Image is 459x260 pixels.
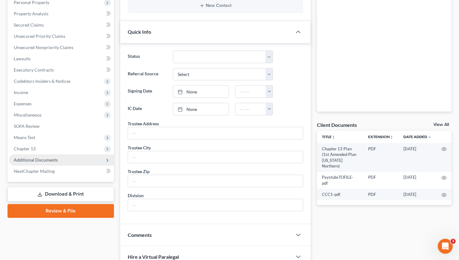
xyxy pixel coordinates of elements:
[125,68,170,81] label: Referral Source
[403,134,432,139] a: Date Added expand_more
[14,101,32,106] span: Expenses
[363,189,398,200] td: PDF
[128,168,150,175] div: Trustee Zip
[14,90,28,95] span: Income
[14,45,73,50] span: Unsecured Nonpriority Claims
[14,135,35,140] span: Means Test
[390,135,393,139] i: unfold_more
[317,143,363,172] td: Chapter 13 Plan (1st Amended Plan [US_STATE] Northern)
[317,122,357,128] div: Client Documents
[368,134,393,139] a: Extensionunfold_more
[322,134,335,139] a: Titleunfold_more
[433,122,449,127] a: View All
[14,157,58,162] span: Additional Documents
[398,172,437,189] td: [DATE]
[398,189,437,200] td: [DATE]
[9,64,114,76] a: Executory Contracts
[9,31,114,42] a: Unsecured Priority Claims
[9,19,114,31] a: Secured Claims
[125,85,170,98] label: Signing Date
[363,172,398,189] td: PDF
[9,42,114,53] a: Unsecured Nonpriority Claims
[363,143,398,172] td: PDF
[332,135,335,139] i: unfold_more
[173,103,228,115] a: None
[7,187,114,202] a: Download & Print
[125,51,170,63] label: Status
[14,56,31,61] span: Lawsuits
[128,144,151,151] div: Trustee City
[128,127,303,139] input: --
[173,86,228,97] a: None
[7,204,114,218] a: Review & File
[9,53,114,64] a: Lawsuits
[14,112,42,117] span: Miscellaneous
[133,3,299,8] button: New Contact
[317,172,363,189] td: PaystubsTOFILE-pdf
[14,67,54,72] span: Executory Contracts
[14,22,44,27] span: Secured Claims
[14,33,65,39] span: Unsecured Priority Claims
[9,166,114,177] a: NextChapter Mailing
[9,8,114,19] a: Property Analysis
[9,121,114,132] a: SOFA Review
[14,11,48,16] span: Property Analysis
[428,135,432,139] i: expand_more
[128,120,159,127] div: Trustee Address
[128,29,151,35] span: Quick Info
[128,254,179,260] span: Hire a Virtual Paralegal
[128,192,144,199] div: Division
[14,78,71,84] span: Codebtors Insiders & Notices
[128,199,303,211] input: --
[128,232,152,238] span: Comments
[14,168,55,174] span: NextChapter Mailing
[438,239,453,254] iframe: Intercom live chat
[128,175,303,187] input: --
[235,86,266,97] input: -- : --
[235,103,266,115] input: -- : --
[317,189,363,200] td: CCC1-pdf
[14,123,40,129] span: SOFA Review
[125,103,170,115] label: IC Date
[128,151,303,163] input: --
[398,143,437,172] td: [DATE]
[14,146,36,151] span: Chapter 13
[451,239,456,244] span: 3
